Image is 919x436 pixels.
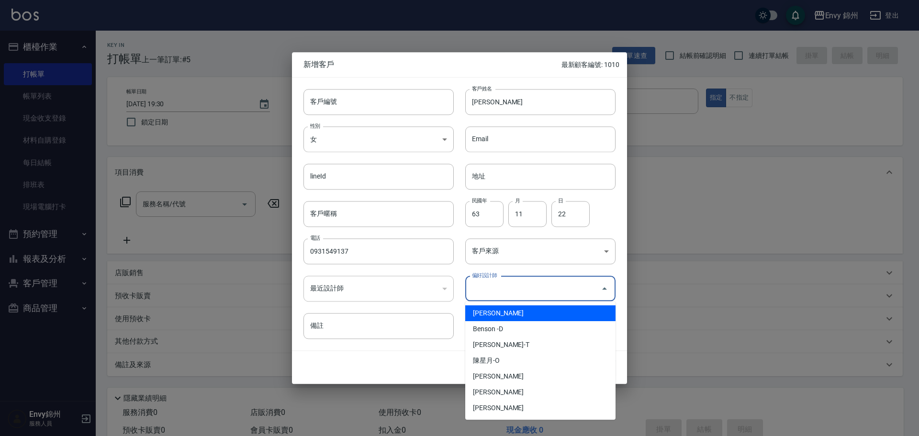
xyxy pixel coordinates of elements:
label: 偏好設計師 [472,271,497,279]
label: 月 [515,197,520,204]
label: 日 [558,197,563,204]
button: Close [597,281,612,296]
li: [PERSON_NAME] [465,369,616,384]
li: [PERSON_NAME]-T [465,337,616,353]
p: 最新顧客編號: 1010 [561,60,619,70]
span: 新增客戶 [303,60,561,69]
li: 陳星月-O [465,353,616,369]
li: [PERSON_NAME] [465,305,616,321]
div: 女 [303,126,454,152]
label: 性別 [310,122,320,129]
li: [PERSON_NAME] [465,384,616,400]
li: Benson -D [465,321,616,337]
li: [PERSON_NAME] [465,400,616,416]
label: 客戶姓名 [472,85,492,92]
label: 電話 [310,234,320,241]
label: 民國年 [472,197,487,204]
